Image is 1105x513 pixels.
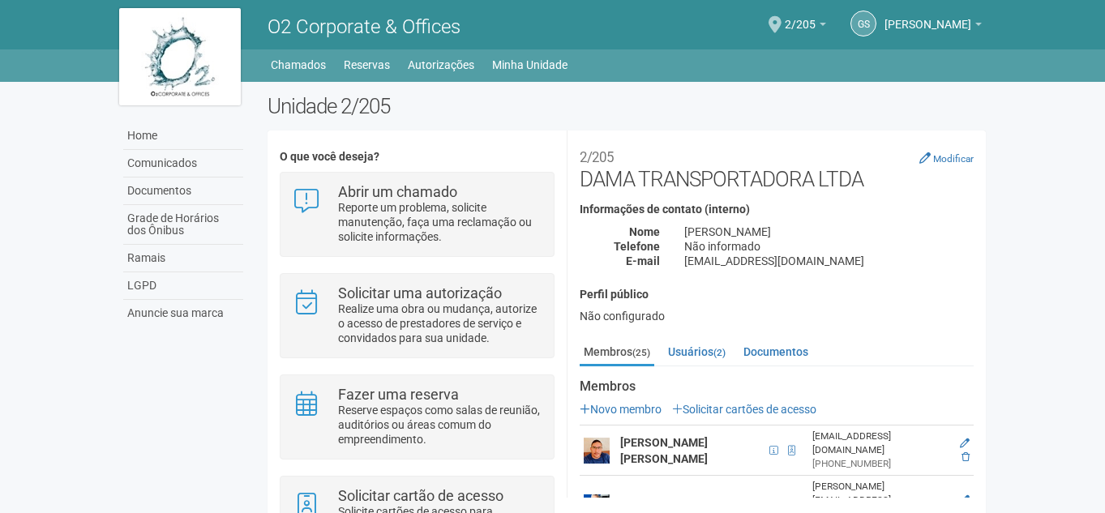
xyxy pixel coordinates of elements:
a: Comunicados [123,150,243,177]
h2: Unidade 2/205 [268,94,987,118]
strong: Solicitar uma autorização [338,284,502,301]
span: Gilberto Stiebler Filho [884,2,971,31]
div: [EMAIL_ADDRESS][DOMAIN_NAME] [812,430,949,457]
a: Usuários(2) [664,340,730,364]
a: Chamados [271,53,326,76]
div: [PHONE_NUMBER] [812,457,949,471]
a: GS [850,11,876,36]
a: Grade de Horários dos Ônibus [123,205,243,245]
img: logo.jpg [119,8,241,105]
small: (2) [713,347,726,358]
h4: Informações de contato (interno) [580,203,974,216]
h4: Perfil público [580,289,974,301]
a: Editar membro [960,494,970,506]
a: Membros(25) [580,340,654,366]
span: 2/205 [785,2,816,31]
strong: Telefone [614,240,660,253]
a: LGPD [123,272,243,300]
a: [PERSON_NAME] [884,20,982,33]
a: Excluir membro [962,451,970,463]
div: Não configurado [580,309,974,323]
p: Reserve espaços como salas de reunião, auditórios ou áreas comum do empreendimento. [338,403,542,447]
p: Reporte um problema, solicite manutenção, faça uma reclamação ou solicite informações. [338,200,542,244]
a: Ramais [123,245,243,272]
a: Documentos [739,340,812,364]
div: [EMAIL_ADDRESS][DOMAIN_NAME] [672,254,986,268]
a: Editar membro [960,438,970,449]
strong: E-mail [626,254,660,267]
strong: Nome [629,225,660,238]
a: Solicitar cartões de acesso [672,403,816,416]
a: Autorizações [408,53,474,76]
a: 2/205 [785,20,826,33]
a: Home [123,122,243,150]
div: Não informado [672,239,986,254]
strong: Membros [580,379,974,394]
a: Anuncie sua marca [123,300,243,327]
small: Modificar [933,153,974,165]
img: user.png [584,438,610,464]
a: Fazer uma reserva Reserve espaços como salas de reunião, auditórios ou áreas comum do empreendime... [293,387,542,447]
p: Realize uma obra ou mudança, autorize o acesso de prestadores de serviço e convidados para sua un... [338,301,542,345]
a: Novo membro [580,403,662,416]
a: Modificar [919,152,974,165]
h4: O que você deseja? [280,151,555,163]
a: Documentos [123,177,243,205]
a: Solicitar uma autorização Realize uma obra ou mudança, autorize o acesso de prestadores de serviç... [293,286,542,345]
strong: Fazer uma reserva [338,386,459,403]
span: O2 Corporate & Offices [268,15,460,38]
strong: [PERSON_NAME] [PERSON_NAME] [620,436,708,465]
h2: DAMA TRANSPORTADORA LTDA [580,143,974,191]
strong: Abrir um chamado [338,183,457,200]
small: (25) [632,347,650,358]
a: Abrir um chamado Reporte um problema, solicite manutenção, faça uma reclamação ou solicite inform... [293,185,542,244]
div: [PERSON_NAME] [672,224,986,239]
a: Minha Unidade [492,53,567,76]
small: 2/205 [580,149,614,165]
a: Reservas [344,53,390,76]
strong: Solicitar cartão de acesso [338,487,503,504]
